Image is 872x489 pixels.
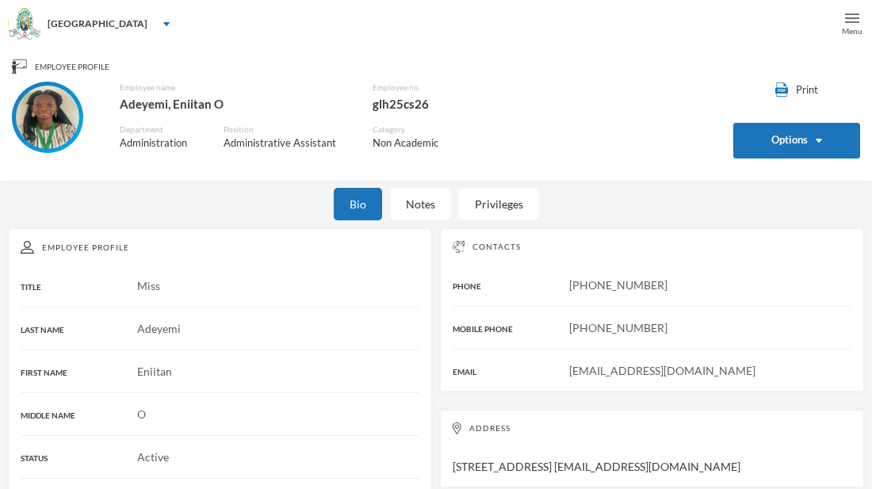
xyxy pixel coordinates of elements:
[137,279,160,292] span: Miss
[569,278,667,292] span: [PHONE_NUMBER]
[733,123,861,159] button: Options
[120,82,349,94] div: Employee name
[569,321,667,334] span: [PHONE_NUMBER]
[224,136,349,151] div: Administrative Assistant
[569,364,755,377] span: [EMAIL_ADDRESS][DOMAIN_NAME]
[373,124,451,136] div: Category
[842,25,862,37] div: Menu
[373,94,488,114] div: glh25cs26
[390,188,451,220] div: Notes
[16,86,79,149] img: EMPLOYEE
[373,82,488,94] div: Employee no.
[21,241,419,254] div: Employee Profile
[137,322,181,335] span: Adeyemi
[373,136,451,151] div: Non Academic
[733,82,861,99] button: Print
[137,450,169,464] span: Active
[137,365,172,378] span: Eniitan
[224,124,349,136] div: Position
[440,410,864,487] div: [STREET_ADDRESS] [EMAIL_ADDRESS][DOMAIN_NAME]
[459,188,539,220] div: Privileges
[137,407,146,421] span: O
[120,136,200,151] div: Administration
[120,124,200,136] div: Department
[48,17,147,31] div: [GEOGRAPHIC_DATA]
[35,61,109,73] span: Employee Profile
[9,9,40,40] img: logo
[334,188,382,220] div: Bio
[453,422,851,434] div: Address
[453,241,851,253] div: Contacts
[120,94,349,114] div: Adeyemi, Eniitan O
